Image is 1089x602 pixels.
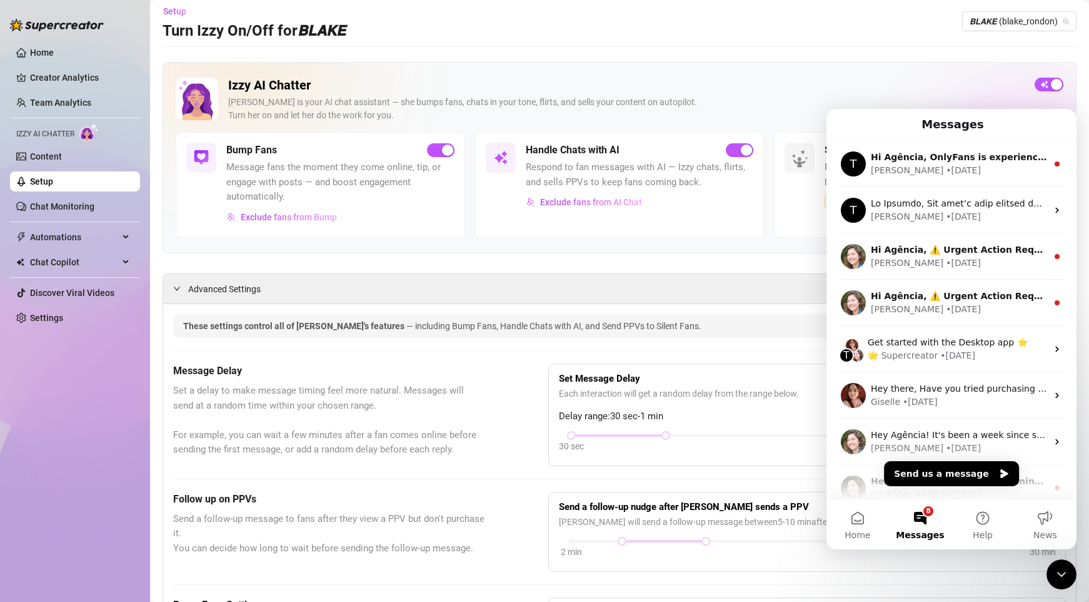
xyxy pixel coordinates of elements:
span: — including Bump Fans, Handle Chats with AI, and Send PPVs to Silent Fans. [406,321,701,331]
div: T [13,239,28,254]
div: 2 min [561,545,582,559]
h5: Message Delay [173,364,486,379]
img: Giselle avatar [18,229,33,244]
img: svg%3e [227,213,236,222]
a: Settings [30,313,63,323]
div: [PERSON_NAME] [44,148,117,161]
div: 🌟 Supercreator [41,240,111,253]
strong: Send a follow-up nudge after [PERSON_NAME] sends a PPV [559,501,809,513]
button: Messages [63,390,125,441]
button: Send us a message [58,352,193,377]
div: expanded [173,282,188,295]
img: logo-BBDzfeDw.svg [10,19,104,31]
div: [PERSON_NAME] [44,333,117,346]
div: 30 sec [559,439,584,453]
span: Send a follow-up message to fans after they view a PPV but don't purchase it. You can decide how ... [173,512,486,556]
button: Exclude fans from Bump [226,207,338,227]
button: Exclude fans from AI Chat [526,192,643,212]
div: Profile image for Tanya [14,89,39,114]
span: Respond to fan messages with AI — Izzy chats, flirts, and sells PPVs to keep fans coming back. [526,160,754,190]
h5: Handle Chats with AI [526,143,620,158]
div: [PERSON_NAME] [44,379,117,392]
span: Exclude fans from Bump [241,212,337,222]
h3: Turn Izzy On/Off for 𝘽𝙇𝘼𝙆𝙀 [163,21,346,41]
a: Home [30,48,54,58]
img: svg%3e [194,150,209,165]
a: Creator Analytics [30,68,130,88]
span: Home [18,422,44,431]
h5: Send PPVs to Silent Fans [825,143,938,158]
img: svg%3e [493,150,508,165]
a: Chat Monitoring [30,202,94,212]
button: News [188,390,250,441]
a: Team Analytics [30,98,91,108]
a: Discover Viral Videos [30,288,114,298]
div: • [DATE] [119,333,154,346]
span: Chat Copilot [30,252,119,272]
div: • [DATE] [119,379,154,392]
img: AI Chatter [79,123,99,141]
span: Each interaction will get a random delay from the range below. [559,387,1055,400]
img: Profile image for Ella [14,367,39,392]
span: News [207,422,231,431]
span: Advanced Settings [188,282,261,296]
span: These settings control all of [PERSON_NAME]'s features [183,321,406,331]
span: Izzy AI Chatter [16,128,74,140]
img: silent-fans-ppv-o-N6Mmdf.svg [791,150,811,170]
span: Hey Agência! It's been a week since subscribing to Supercreator! 🥳️ ​ I'm here in case you need a... [44,321,815,331]
div: • [DATE] [114,240,149,253]
span: 𝘽𝙇𝘼𝙆𝙀 (blake_rondon) [970,12,1069,31]
span: Exclude fans from AI Chat [540,197,642,207]
span: Message fans the moment they come online, tip, or engage with posts — and boost engagement automa... [226,160,454,205]
img: Profile image for Ella [14,135,39,160]
span: Coming Soon [825,195,881,208]
h5: Follow up on PPVs [173,492,486,507]
span: Automations [30,227,119,247]
div: • [DATE] [119,55,154,68]
h5: Bump Fans [226,143,277,158]
img: Ella avatar [23,239,38,254]
img: Profile image for Giselle [14,274,39,299]
span: thunderbolt [16,232,26,242]
div: 30 min [1030,545,1056,559]
div: • [DATE] [76,287,111,300]
div: [PERSON_NAME] [44,55,117,68]
span: team [1062,18,1070,25]
iframe: Intercom live chat [1046,559,1076,589]
a: Content [30,151,62,161]
div: Giselle [44,287,74,300]
img: svg%3e [526,198,535,207]
span: Setup [163,6,186,16]
span: [PERSON_NAME] will send a follow-up message between 5 - 10 min after a PPV is sent and the fan do... [559,515,1055,529]
img: Profile image for Ella [14,181,39,207]
h2: Izzy AI Chatter [228,78,1025,93]
div: [PERSON_NAME] is your AI chat assistant — she bumps fans, chats in your tone, flirts, and sells y... [228,96,1025,122]
button: Setup [163,1,196,21]
span: Delay range: 30 sec - 1 min [559,409,1055,424]
div: [PERSON_NAME] [44,101,117,115]
span: Messages [69,422,118,431]
div: [PERSON_NAME] [44,194,117,207]
a: Setup [30,176,53,186]
span: expanded [173,285,181,292]
div: • [DATE] [119,148,154,161]
iframe: Intercom live chat [826,109,1076,549]
strong: Set Message Delay [559,373,640,384]
button: Help [125,390,188,441]
img: Izzy AI Chatter [176,78,218,120]
div: • [DATE] [119,194,154,207]
span: Help [146,422,166,431]
span: No reply from a fan? Try a smart, personal PPV — a better alternative to mass messages. [825,160,1053,190]
span: Get started with the Desktop app ⭐️ [41,228,201,238]
img: Profile image for Ella [14,320,39,345]
span: Set a delay to make message timing feel more natural. Messages will send at a random time within ... [173,384,486,457]
div: • [DATE] [119,101,154,115]
img: Chat Copilot [16,258,24,267]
